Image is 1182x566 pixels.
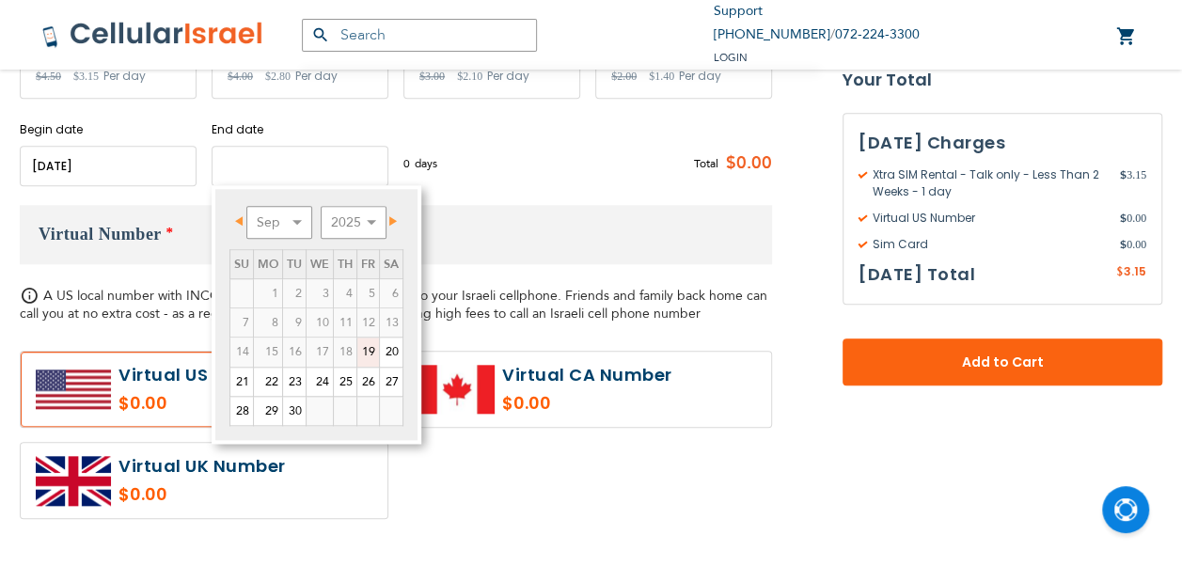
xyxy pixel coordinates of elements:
[718,149,772,178] span: $0.00
[212,121,388,138] label: End date
[649,70,674,83] span: $1.40
[295,68,338,85] span: Per day
[321,206,386,239] select: Select year
[230,338,253,366] span: 14
[253,338,282,367] td: minimum 5 days rental Or minimum 4 months on Long term plans
[611,70,637,83] span: $2.00
[235,216,243,226] span: Prev
[415,155,437,172] span: days
[419,70,445,83] span: $3.00
[283,397,306,425] a: 30
[230,368,253,396] a: 21
[905,353,1100,372] span: Add to Cart
[859,129,1146,157] h3: [DATE] Charges
[254,368,282,396] a: 22
[357,338,379,366] a: 19
[679,68,721,85] span: Per day
[334,338,356,366] span: 18
[254,338,282,366] span: 15
[1120,166,1127,183] span: $
[254,397,282,425] a: 29
[282,338,306,367] td: minimum 5 days rental Or minimum 4 months on Long term plans
[389,216,397,226] span: Next
[231,210,255,233] a: Prev
[380,368,402,396] a: 27
[859,210,1120,227] span: Virtual US Number
[714,2,763,20] a: Support
[73,70,99,83] span: $3.15
[283,338,306,366] span: 16
[246,206,312,239] select: Select month
[103,68,146,85] span: Per day
[378,210,402,233] a: Next
[1120,210,1127,227] span: $
[334,368,356,396] a: 25
[333,338,356,367] td: minimum 5 days rental Or minimum 4 months on Long term plans
[1120,236,1127,253] span: $
[229,338,253,367] td: minimum 5 days rental Or minimum 4 months on Long term plans
[307,368,333,396] a: 24
[20,146,197,186] input: MM/DD/YYYY
[307,338,333,366] span: 17
[357,368,379,396] a: 26
[1120,236,1146,253] span: 0.00
[843,66,1162,94] strong: Your Total
[20,121,197,138] label: Begin date
[230,397,253,425] a: 28
[859,260,975,289] h3: [DATE] Total
[283,368,306,396] a: 23
[714,51,748,65] span: Login
[403,155,415,172] span: 0
[714,24,920,47] li: /
[694,155,718,172] span: Total
[20,287,767,322] span: A US local number with INCOMING calls and sms, that comes to your Israeli cellphone. Friends and ...
[859,236,1120,253] span: Sim Card
[1120,166,1146,200] span: 3.15
[859,166,1120,200] span: Xtra SIM Rental - Talk only - Less Than 2 Weeks - 1 day
[714,25,830,43] a: [PHONE_NUMBER]
[228,70,253,83] span: $4.00
[457,70,482,83] span: $2.10
[36,70,61,83] span: $4.50
[212,146,388,186] input: MM/DD/YYYY
[835,25,920,43] a: 072-224-3300
[843,338,1162,385] button: Add to Cart
[265,70,291,83] span: $2.80
[41,21,264,49] img: Cellular Israel
[1124,263,1146,279] span: 3.15
[39,225,162,244] span: Virtual Number
[1116,264,1124,281] span: $
[302,19,537,52] input: Search
[380,338,402,366] a: 20
[1120,210,1146,227] span: 0.00
[306,338,333,367] td: minimum 5 days rental Or minimum 4 months on Long term plans
[487,68,529,85] span: Per day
